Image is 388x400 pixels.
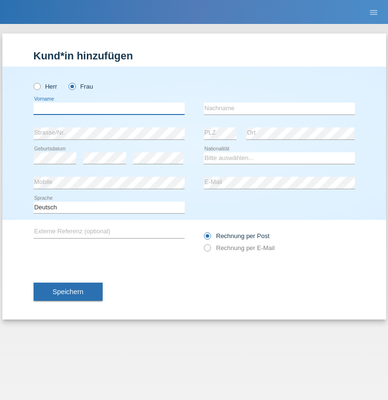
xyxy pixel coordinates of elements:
span: Speichern [53,288,83,296]
h1: Kund*in hinzufügen [34,50,355,62]
label: Frau [69,83,93,90]
input: Rechnung per E-Mail [204,244,210,256]
input: Herr [34,83,40,89]
input: Rechnung per Post [204,232,210,244]
a: menu [364,9,383,15]
label: Rechnung per Post [204,232,270,240]
label: Herr [34,83,58,90]
i: menu [369,8,378,17]
label: Rechnung per E-Mail [204,244,275,251]
button: Speichern [34,283,103,301]
input: Frau [69,83,75,89]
